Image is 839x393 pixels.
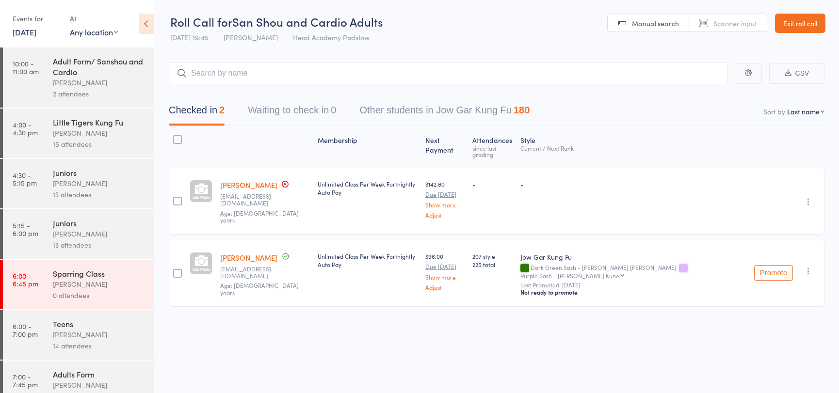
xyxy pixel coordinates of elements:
[520,264,746,279] div: Dark Green Sash - [PERSON_NAME] [PERSON_NAME]
[3,310,154,360] a: 6:00 -7:00 pmTeens[PERSON_NAME]14 attendees
[3,109,154,158] a: 4:00 -4:30 pmLittle Tigers Kung Fu[PERSON_NAME]15 attendees
[170,32,209,42] span: [DATE] 19:45
[787,107,820,116] div: Last name
[520,288,746,296] div: Not ready to promote
[425,212,465,218] a: Adjust
[632,18,679,28] span: Manual search
[472,252,512,260] span: 207 style
[13,171,37,187] time: 4:30 - 5:15 pm
[53,139,145,150] div: 15 attendees
[220,252,277,263] a: [PERSON_NAME]
[13,221,38,237] time: 5:15 - 6:00 pm
[3,47,154,108] a: 10:00 -11:00 amAdult Form/ Sanshou and Cardio[PERSON_NAME]2 attendees
[13,60,39,75] time: 10:00 - 11:00 am
[520,252,746,262] div: Jow Gar Kung Fu
[53,189,145,200] div: 13 attendees
[13,27,36,37] a: [DATE]
[220,266,310,280] small: admin@kungfupadstow.com.au
[425,252,465,290] div: $96.00
[472,260,512,268] span: 225 total
[53,268,145,279] div: Sparring Class
[53,228,145,239] div: [PERSON_NAME]
[763,107,785,116] label: Sort by
[220,209,299,224] span: Age: [DEMOGRAPHIC_DATA] years
[53,369,145,379] div: Adults Form
[13,272,38,287] time: 6:00 - 6:45 pm
[53,239,145,251] div: 13 attendees
[70,27,118,37] div: Any location
[13,322,38,338] time: 6:00 - 7:00 pm
[520,272,619,279] div: Purple Sash - [PERSON_NAME] Kune
[53,117,145,127] div: Little Tigers Kung Fu
[232,14,383,30] span: San Shou and Cardio Adults
[3,260,154,309] a: 6:00 -6:45 pmSparring Class[PERSON_NAME]0 attendees
[220,180,277,190] a: [PERSON_NAME]
[13,11,60,27] div: Events for
[53,218,145,228] div: Juniors
[520,282,746,288] small: Last Promoted: [DATE]
[53,329,145,340] div: [PERSON_NAME]
[53,178,145,189] div: [PERSON_NAME]
[53,279,145,290] div: [PERSON_NAME]
[3,159,154,208] a: 4:30 -5:15 pmJuniors[PERSON_NAME]13 attendees
[53,127,145,139] div: [PERSON_NAME]
[425,263,465,270] small: Due [DATE]
[53,290,145,301] div: 0 attendees
[70,11,118,27] div: At
[514,105,530,115] div: 180
[359,100,530,126] button: Other students in Jow Gar Kung Fu180
[754,265,793,281] button: Promote
[425,274,465,280] a: Show more
[220,193,310,207] small: granite@internode.on.net
[169,100,225,126] button: Checked in2
[318,180,418,196] div: Unlimited Class Per Week Fortnightly Auto Pay
[53,167,145,178] div: Juniors
[3,209,154,259] a: 5:15 -6:00 pmJuniors[PERSON_NAME]13 attendees
[520,145,746,151] div: Current / Next Rank
[425,180,465,218] div: $142.80
[425,191,465,198] small: Due [DATE]
[220,281,299,296] span: Age: [DEMOGRAPHIC_DATA] years
[219,105,225,115] div: 2
[769,63,824,84] button: CSV
[224,32,278,42] span: [PERSON_NAME]
[169,62,727,84] input: Search by name
[516,130,750,162] div: Style
[331,105,336,115] div: 0
[472,145,512,157] div: since last grading
[53,56,145,77] div: Adult Form/ Sanshou and Cardio
[425,284,465,290] a: Adjust
[248,100,336,126] button: Waiting to check in0
[520,180,746,188] div: -
[53,379,145,391] div: [PERSON_NAME]
[293,32,370,42] span: Head Academy Padstow
[13,373,38,388] time: 7:00 - 7:45 pm
[775,14,825,33] a: Exit roll call
[53,340,145,351] div: 14 attendees
[713,18,757,28] span: Scanner input
[53,318,145,329] div: Teens
[13,121,38,136] time: 4:00 - 4:30 pm
[53,77,145,88] div: [PERSON_NAME]
[468,130,516,162] div: Atten­dances
[314,130,421,162] div: Membership
[425,202,465,208] a: Show more
[421,130,469,162] div: Next Payment
[170,14,232,30] span: Roll Call for
[53,88,145,99] div: 2 attendees
[318,252,418,268] div: Unlimited Class Per Week Fortnightly Auto Pay
[472,180,512,188] div: -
